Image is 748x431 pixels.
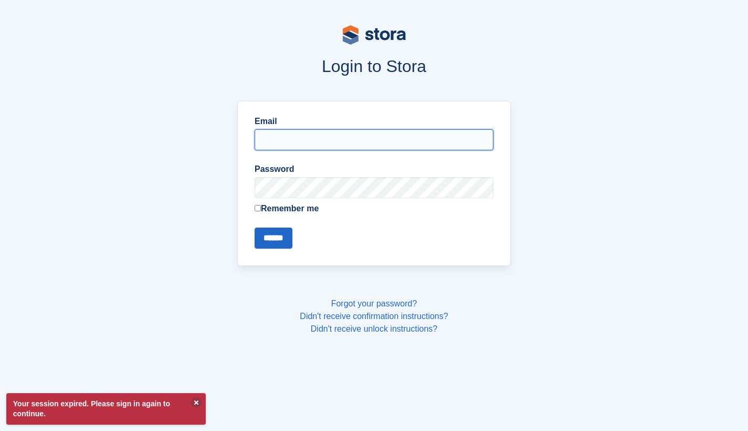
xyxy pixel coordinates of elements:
[255,163,493,176] label: Password
[255,205,261,211] input: Remember me
[6,393,206,425] p: Your session expired. Please sign in again to continue.
[343,25,406,45] img: stora-logo-53a41332b3708ae10de48c4981b4e9114cc0af31d8433b30ea865607fb682f29.svg
[37,57,711,76] h1: Login to Stora
[255,115,493,128] label: Email
[300,312,448,321] a: Didn't receive confirmation instructions?
[255,202,493,215] label: Remember me
[331,299,417,308] a: Forgot your password?
[311,324,437,333] a: Didn't receive unlock instructions?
